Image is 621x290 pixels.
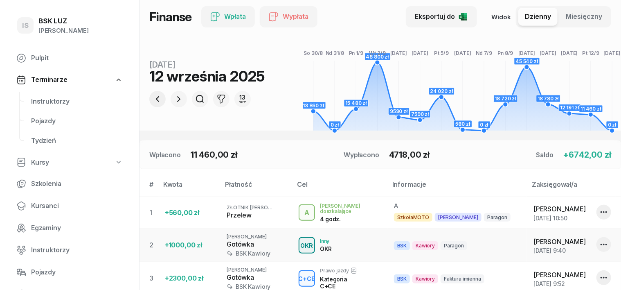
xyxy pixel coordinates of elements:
tspan: Nd 7/9 [476,50,493,56]
tspan: [DATE] [454,50,471,56]
div: 1 [149,208,158,218]
div: Wypłata [269,11,308,22]
div: BSK LUZ [38,18,89,25]
div: [PERSON_NAME] doszkalające [320,203,381,214]
th: Cel [292,179,387,197]
a: Egzaminy [10,218,129,238]
button: C+CE [299,270,315,287]
div: 13 [239,95,246,100]
div: 4 godz. [320,215,362,222]
a: Pojazdy [25,111,129,131]
span: IS [22,22,29,29]
span: Miesięczny [566,11,602,22]
span: + [563,150,569,160]
div: Przelew [227,210,286,221]
span: Dzienny [525,11,551,22]
button: 13wrz [234,91,251,107]
tspan: So 30/8 [304,50,323,56]
tspan: Pt 12/9 [582,50,599,56]
div: +2300,00 zł [165,273,214,284]
div: A [301,206,313,220]
div: Gotówka [227,272,286,283]
span: Pojazdy [31,116,123,127]
div: +560,00 zł [165,208,214,218]
div: 2 [149,240,158,251]
th: Kwota [158,179,220,197]
div: wrz [239,100,246,104]
tspan: Pn 8/9 [498,50,513,56]
div: Inny [320,238,332,244]
span: [PERSON_NAME] [227,267,267,273]
div: Gotówka [227,239,286,250]
tspan: Pn 1/9 [349,50,363,56]
span: Egzaminy [31,223,123,233]
button: OKR [299,237,315,254]
div: 3 [149,273,158,284]
a: Instruktorzy [10,240,129,260]
button: Miesięczny [559,8,609,26]
div: Wpłata [210,11,246,22]
button: Eksportuj do [406,6,477,27]
span: SzkołaMOTO [394,213,432,222]
span: BSK [394,241,410,250]
button: Dzienny [518,8,558,26]
tspan: [DATE] [518,50,535,56]
span: Szkolenia [31,179,123,189]
div: OKR [320,245,332,252]
button: Wpłata [201,6,255,27]
tspan: [DATE] [412,50,429,56]
span: [DATE] 9:40 [533,247,566,254]
tspan: Nd 31/8 [326,50,344,56]
th: Zaksięgował/a [527,179,621,197]
div: Wpłacono [149,150,181,160]
tspan: [DATE] [390,50,407,56]
a: Terminarze [10,70,129,89]
div: Prawo jazdy [320,267,362,274]
div: Saldo [536,150,553,160]
div: Eksportuj do [415,11,468,22]
span: [DATE] 9:52 [533,280,565,287]
span: BSK [394,274,410,283]
span: Kursanci [31,201,123,211]
span: [PERSON_NAME] [227,233,267,240]
span: Instruktorzy [31,96,123,107]
th: Informacje [387,179,527,197]
a: Szkolenia [10,174,129,194]
a: Kursy [10,153,129,172]
div: [PERSON_NAME] [38,25,89,36]
span: Kawiory [412,274,438,283]
div: [DATE] [149,61,265,69]
span: [DATE] 10:50 [533,215,567,222]
a: Kursanci [10,196,129,216]
span: [PERSON_NAME] [533,238,586,246]
tspan: Pt 5/9 [434,50,449,56]
span: ZŁOTNIK [PERSON_NAME] [227,204,290,211]
div: 12 września 2025 [149,69,265,84]
span: [PERSON_NAME] [435,213,482,222]
th: # [139,179,158,197]
tspan: Wt 2/9 [369,50,386,56]
h1: Finanse [149,9,191,24]
a: Pulpit [10,48,129,68]
tspan: [DATE] [561,50,578,56]
a: Instruktorzy [25,92,129,111]
span: [PERSON_NAME] [533,271,586,279]
span: Tydzień [31,136,123,146]
span: Faktura imienna [441,274,484,283]
tspan: [DATE] [540,50,557,56]
th: Płatność [220,179,292,197]
span: Kursy [31,157,49,168]
span: Instruktorzy [31,245,123,256]
span: Pojazdy [31,267,123,278]
a: Pojazdy [10,263,129,282]
span: Terminarze [31,75,67,85]
div: +1000,00 zł [165,240,214,251]
span: [PERSON_NAME] [533,205,586,213]
span: Paragon [441,241,467,250]
div: BSK Kawiory [227,283,286,290]
button: Wypłata [260,6,317,27]
button: A [299,204,315,221]
a: Tydzień [25,131,129,151]
div: Kategoria C+CE [320,276,362,290]
span: Paragon [484,213,511,222]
